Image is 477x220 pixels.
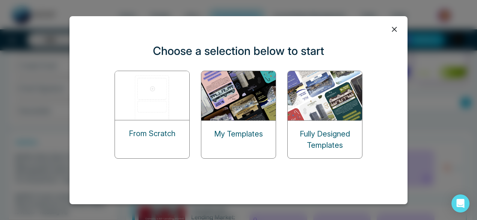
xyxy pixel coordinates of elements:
[153,42,324,59] p: Choose a selection below to start
[201,71,276,120] img: my-templates.png
[288,128,362,151] p: Fully Designed Templates
[115,71,190,120] img: start-from-scratch.png
[129,128,175,139] p: From Scratch
[214,128,263,140] p: My Templates
[288,71,363,120] img: designed-templates.png
[451,194,469,212] div: Open Intercom Messenger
